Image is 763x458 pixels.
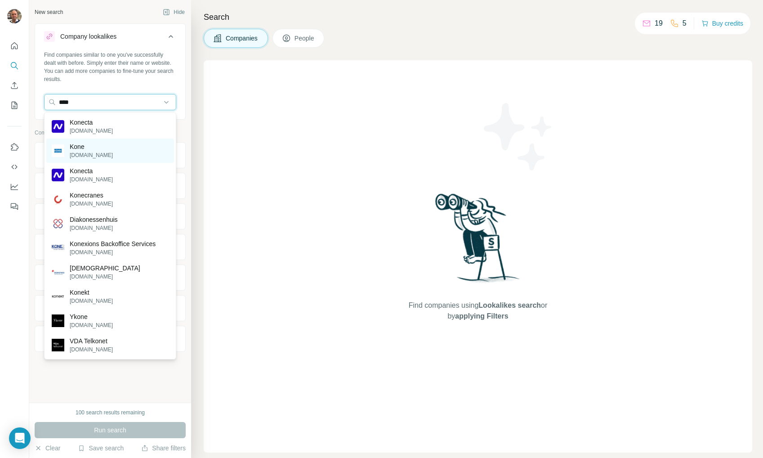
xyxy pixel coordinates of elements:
p: Diakonessenhuis [70,215,118,224]
button: Company lookalikes [35,26,185,51]
button: Buy credits [701,17,743,30]
button: Clear [35,444,60,453]
button: Industry [35,175,185,197]
span: applying Filters [455,312,508,320]
img: Kone [52,144,64,157]
p: [DOMAIN_NAME] [70,127,113,135]
p: Company information [35,129,186,137]
p: 5 [683,18,687,29]
button: HQ location [35,206,185,227]
p: [DOMAIN_NAME] [70,224,118,232]
p: 19 [655,18,663,29]
p: [DOMAIN_NAME] [70,346,113,354]
img: Konecranes [52,193,64,206]
p: [DOMAIN_NAME] [70,273,140,281]
button: Hide [156,5,191,19]
p: [DOMAIN_NAME] [70,248,156,256]
h4: Search [204,11,752,23]
div: New search [35,8,63,16]
span: Find companies using or by [406,300,550,322]
div: 100 search results remaining [76,409,145,417]
img: Avatar [7,9,22,23]
img: VDA Telkonet [52,339,64,351]
button: My lists [7,97,22,113]
p: [DOMAIN_NAME] [70,175,113,184]
button: Save search [78,444,124,453]
img: Ykone [52,314,64,327]
span: Companies [226,34,259,43]
button: Keywords [35,328,185,350]
button: Technologies [35,297,185,319]
p: [DOMAIN_NAME] [70,297,113,305]
p: Konekt [70,288,113,297]
div: Find companies similar to one you've successfully dealt with before. Simply enter their name or w... [44,51,176,83]
div: Company lookalikes [60,32,116,41]
button: Feedback [7,198,22,215]
button: Annual revenue ($) [35,236,185,258]
img: Diakonessenhuis [52,217,64,230]
p: Konexions Backoffice Services [70,239,156,248]
p: [DOMAIN_NAME] [70,321,113,329]
p: [DEMOGRAPHIC_DATA] [70,264,140,273]
img: Konecta [52,169,64,181]
p: Kone [70,142,113,151]
p: [DOMAIN_NAME] [70,200,113,208]
span: People [294,34,315,43]
div: Open Intercom Messenger [9,427,31,449]
p: Konecta [70,166,113,175]
img: Konexions Backoffice Services [52,242,64,254]
button: Employees (size) [35,267,185,288]
button: Search [7,58,22,74]
img: Surfe Illustration - Stars [478,96,559,177]
p: VDA Telkonet [70,337,113,346]
p: [DOMAIN_NAME] [70,151,113,159]
button: Use Surfe on LinkedIn [7,139,22,155]
img: Konekt [52,290,64,303]
button: Share filters [141,444,186,453]
span: Lookalikes search [478,301,541,309]
img: Konecta [52,120,64,133]
img: Diakoneo [52,266,64,278]
button: Company [35,144,185,166]
button: Dashboard [7,179,22,195]
button: Use Surfe API [7,159,22,175]
p: Konecranes [70,191,113,200]
button: Quick start [7,38,22,54]
p: Konecta [70,118,113,127]
p: Ykone [70,312,113,321]
button: Enrich CSV [7,77,22,94]
img: Surfe Illustration - Woman searching with binoculars [431,191,525,292]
